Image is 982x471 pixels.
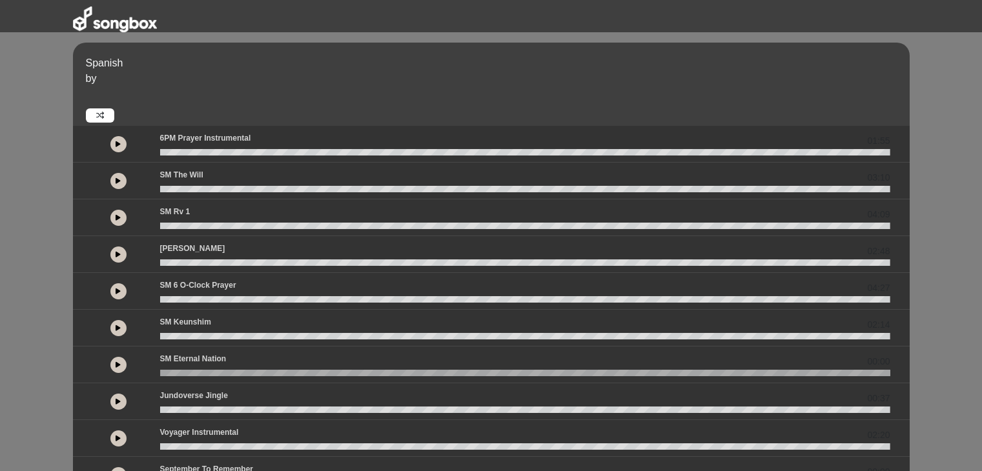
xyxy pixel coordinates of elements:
[867,281,890,295] span: 04:27
[86,73,97,84] span: by
[160,353,227,365] p: SM Eternal Nation
[86,55,906,71] p: Spanish
[867,318,890,332] span: 02:14
[160,132,251,144] p: 6PM Prayer Instrumental
[160,206,190,217] p: SM Rv 1
[867,208,890,221] span: 04:09
[867,392,890,405] span: 00:37
[73,6,157,32] img: songbox-logo-white.png
[867,428,890,442] span: 02:20
[160,316,211,328] p: SM Keunshim
[160,169,203,181] p: SM The Will
[867,245,890,258] span: 02:48
[867,171,890,185] span: 03:10
[867,355,890,368] span: 00:00
[160,243,225,254] p: [PERSON_NAME]
[160,390,228,401] p: Jundoverse Jingle
[160,279,236,291] p: SM 6 o-clock prayer
[867,134,890,148] span: 01:55
[160,426,239,438] p: Voyager Instrumental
